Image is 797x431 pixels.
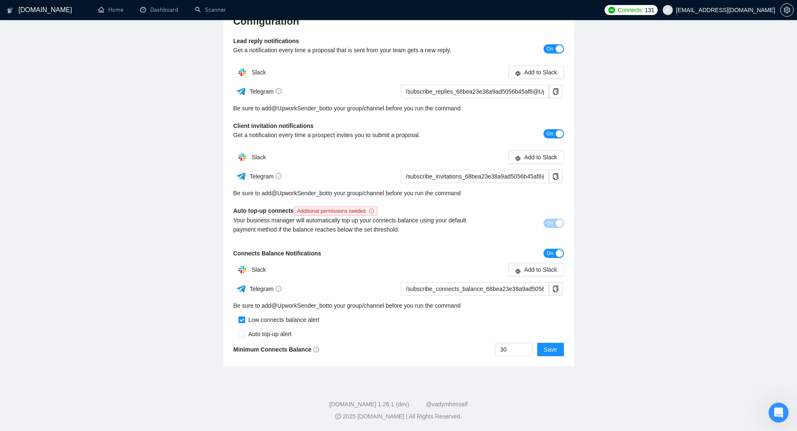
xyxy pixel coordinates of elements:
[234,64,251,81] img: hpQkSZIkSZIkSZIkSZIkSZIkSZIkSZIkSZIkSZIkSZIkSZIkSZIkSZIkSZIkSZIkSZIkSZIkSZIkSZIkSZIkSZIkSZIkSZIkS...
[233,189,564,198] div: Be sure to add to your group/channel before you run the command
[549,170,562,183] button: copy
[249,286,282,292] span: Telegram
[251,154,266,161] span: Slack
[549,85,562,98] button: copy
[524,153,557,162] span: Add to Slack
[544,345,557,354] span: Save
[329,401,409,408] a: [DOMAIN_NAME] 1.26.1 (dev)
[537,343,564,356] button: Save
[546,219,553,228] span: On
[524,68,557,77] span: Add to Slack
[515,70,521,77] span: slack
[7,412,790,421] div: 2025 [DOMAIN_NAME] | All Rights Reserved.
[294,207,377,216] span: Additional permissions needed.
[236,283,246,294] img: ww3wtPAAAAAElFTkSuQmCC
[546,249,553,258] span: On
[524,265,557,274] span: Add to Slack
[780,3,794,17] button: setting
[251,266,266,273] span: Slack
[608,7,615,13] img: upwork-logo.png
[546,44,553,54] span: On
[234,261,251,278] img: hpQkSZIkSZIkSZIkSZIkSZIkSZIkSZIkSZIkSZIkSZIkSZIkSZIkSZIkSZIkSZIkSZIkSZIkSZIkSZIkSZIkSZIkSZIkSZIkS...
[236,171,246,181] img: ww3wtPAAAAAElFTkSuQmCC
[233,346,320,353] b: Minimum Connects Balance
[7,4,13,17] img: logo
[276,88,282,94] span: info-circle
[233,46,482,55] div: Get a notification every time a proposal that is sent from your team gets a new reply.
[276,286,282,292] span: info-circle
[233,15,564,28] h3: Configuration
[769,403,789,423] iframe: Intercom live chat
[508,66,564,79] button: slackAdd to Slack
[508,150,564,164] button: slackAdd to Slack
[249,88,282,95] span: Telegram
[335,413,341,419] span: copyright
[781,7,793,13] span: setting
[245,315,320,324] div: Low connects balance alert
[665,7,671,13] span: user
[645,5,654,15] span: 131
[233,216,482,234] div: Your business manager will automatically top up your connects balance using your default payment ...
[233,104,564,113] div: Be sure to add to your group/channel before you run the command
[272,104,328,113] a: @UpworkSender_bot
[233,301,564,310] div: Be sure to add to your group/channel before you run the command
[780,7,794,13] a: setting
[272,189,328,198] a: @UpworkSender_bot
[251,69,266,76] span: Slack
[508,263,564,276] button: slackAdd to Slack
[549,286,562,292] span: copy
[233,250,321,257] b: Connects Balance Notifications
[549,282,562,296] button: copy
[233,207,381,214] b: Auto top-up connects
[140,6,178,13] a: dashboardDashboard
[195,6,226,13] a: searchScanner
[245,329,292,339] div: Auto top-up alert
[233,122,314,129] b: Client invitation notifications
[236,86,246,97] img: ww3wtPAAAAAElFTkSuQmCC
[549,173,562,180] span: copy
[98,6,123,13] a: homeHome
[618,5,643,15] span: Connects:
[272,301,328,310] a: @UpworkSender_bot
[549,88,562,95] span: copy
[233,130,482,140] div: Get a notification every time a prospect invites you to submit a proposal.
[546,129,553,138] span: On
[515,268,521,274] span: slack
[249,173,282,180] span: Telegram
[426,401,468,408] a: @vadymhimself
[233,38,299,44] b: Lead reply notifications
[234,149,251,166] img: hpQkSZIkSZIkSZIkSZIkSZIkSZIkSZIkSZIkSZIkSZIkSZIkSZIkSZIkSZIkSZIkSZIkSZIkSZIkSZIkSZIkSZIkSZIkSZIkS...
[276,173,282,179] span: info-circle
[515,155,521,161] span: slack
[313,347,319,352] span: info-circle
[369,209,374,214] span: info-circle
